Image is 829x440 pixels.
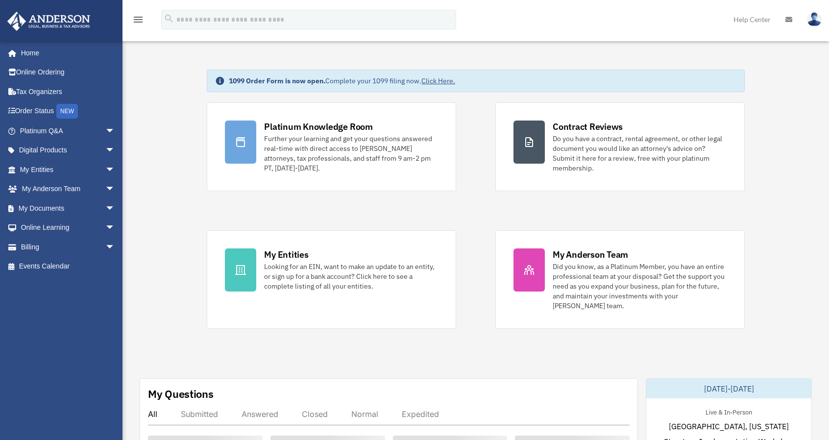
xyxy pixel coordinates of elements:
[302,409,328,419] div: Closed
[264,248,308,261] div: My Entities
[4,12,93,31] img: Anderson Advisors Platinum Portal
[207,230,456,329] a: My Entities Looking for an EIN, want to make an update to an entity, or sign up for a bank accoun...
[105,179,125,199] span: arrow_drop_down
[56,104,78,119] div: NEW
[181,409,218,419] div: Submitted
[242,409,278,419] div: Answered
[553,121,623,133] div: Contract Reviews
[207,102,456,191] a: Platinum Knowledge Room Further your learning and get your questions answered real-time with dire...
[105,198,125,219] span: arrow_drop_down
[7,63,130,82] a: Online Ordering
[7,43,125,63] a: Home
[7,198,130,218] a: My Documentsarrow_drop_down
[105,141,125,161] span: arrow_drop_down
[7,160,130,179] a: My Entitiesarrow_drop_down
[7,237,130,257] a: Billingarrow_drop_down
[264,134,438,173] div: Further your learning and get your questions answered real-time with direct access to [PERSON_NAM...
[7,257,130,276] a: Events Calendar
[402,409,439,419] div: Expedited
[132,17,144,25] a: menu
[105,237,125,257] span: arrow_drop_down
[495,230,745,329] a: My Anderson Team Did you know, as a Platinum Member, you have an entire professional team at your...
[7,121,130,141] a: Platinum Q&Aarrow_drop_down
[553,262,727,311] div: Did you know, as a Platinum Member, you have an entire professional team at your disposal? Get th...
[669,420,789,432] span: [GEOGRAPHIC_DATA], [US_STATE]
[164,13,174,24] i: search
[229,76,325,85] strong: 1099 Order Form is now open.
[148,409,157,419] div: All
[495,102,745,191] a: Contract Reviews Do you have a contract, rental agreement, or other legal document you would like...
[7,101,130,122] a: Order StatusNEW
[264,262,438,291] div: Looking for an EIN, want to make an update to an entity, or sign up for a bank account? Click her...
[807,12,822,26] img: User Pic
[421,76,455,85] a: Click Here.
[264,121,373,133] div: Platinum Knowledge Room
[646,379,811,398] div: [DATE]-[DATE]
[105,218,125,238] span: arrow_drop_down
[553,248,628,261] div: My Anderson Team
[351,409,378,419] div: Normal
[698,406,760,416] div: Live & In-Person
[148,387,214,401] div: My Questions
[105,160,125,180] span: arrow_drop_down
[105,121,125,141] span: arrow_drop_down
[553,134,727,173] div: Do you have a contract, rental agreement, or other legal document you would like an attorney's ad...
[7,141,130,160] a: Digital Productsarrow_drop_down
[132,14,144,25] i: menu
[7,179,130,199] a: My Anderson Teamarrow_drop_down
[7,218,130,238] a: Online Learningarrow_drop_down
[7,82,130,101] a: Tax Organizers
[229,76,455,86] div: Complete your 1099 filing now.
